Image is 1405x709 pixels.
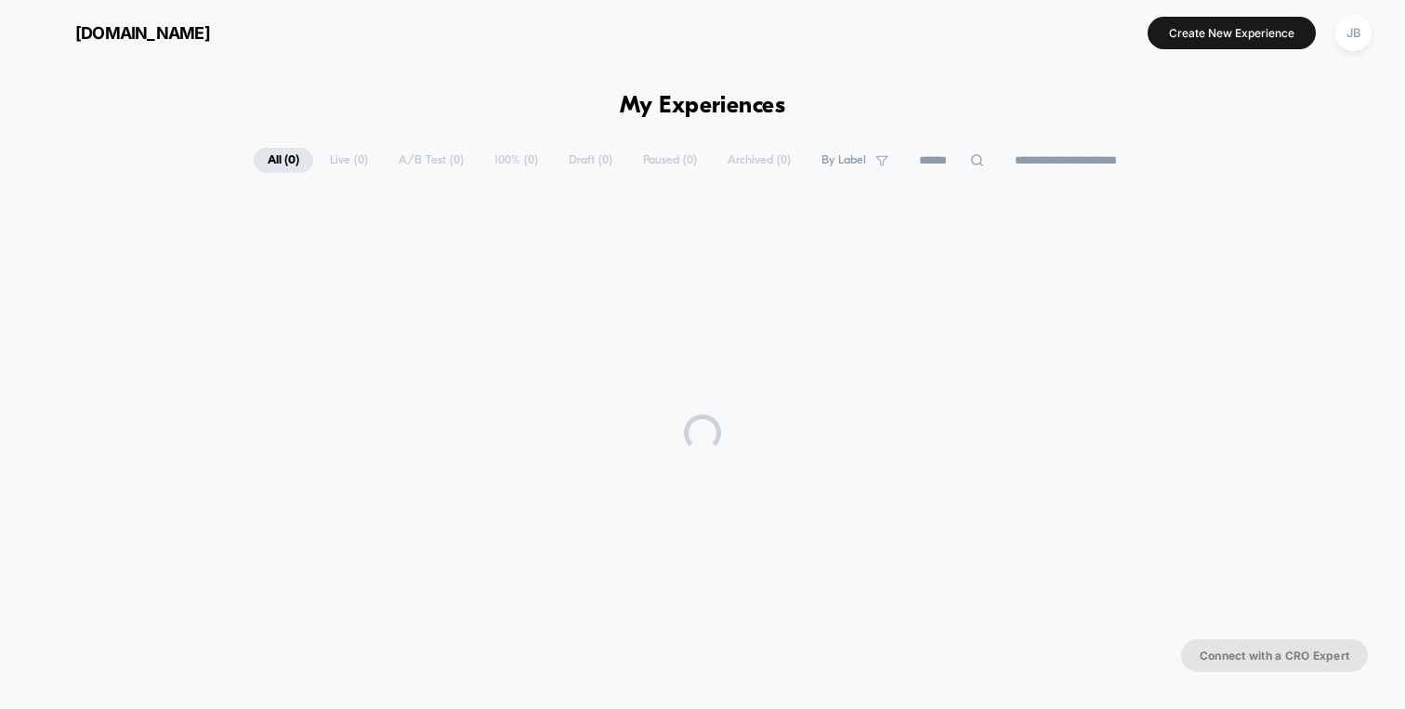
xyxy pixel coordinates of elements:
button: JB [1330,14,1377,52]
h1: My Experiences [620,93,786,120]
button: Connect with a CRO Expert [1181,639,1368,672]
div: JB [1335,15,1372,51]
button: Create New Experience [1148,17,1316,49]
span: By Label [821,153,866,167]
span: All ( 0 ) [254,148,313,173]
span: [DOMAIN_NAME] [75,23,210,43]
button: [DOMAIN_NAME] [28,18,216,47]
